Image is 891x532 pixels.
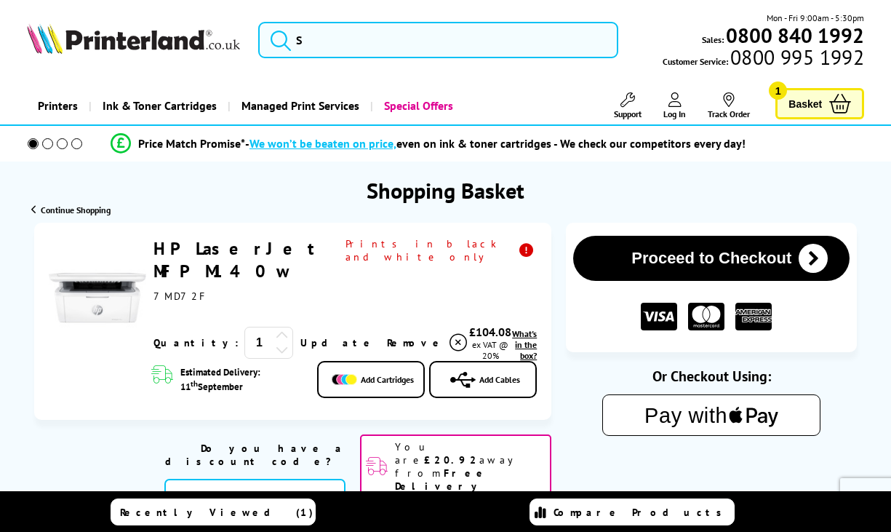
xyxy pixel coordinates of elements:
[530,499,735,525] a: Compare Products
[663,92,686,119] a: Log In
[111,499,316,525] a: Recently Viewed (1)
[138,136,245,151] span: Price Match Promise*
[191,378,198,389] sup: th
[164,442,345,468] div: Do you have a discount code?
[395,440,546,493] span: You are away from
[249,136,396,151] span: We won’t be beaten on price,
[387,336,444,349] span: Remove
[472,339,508,361] span: ex VAT @ 20%
[27,87,89,124] a: Printers
[735,303,772,331] img: American Express
[245,136,746,151] div: - even on ink & toner cartridges - We check our competitors every day!
[688,303,724,331] img: MASTER CARD
[153,290,209,303] span: 7MD72F
[103,87,217,124] span: Ink & Toner Cartridges
[726,22,864,49] b: 0800 840 1992
[345,237,538,263] span: Prints in black and white only
[41,205,111,215] span: Continue Shopping
[573,236,850,281] button: Proceed to Checkout
[153,237,316,282] a: HP LaserJet MFP M140w
[258,22,618,58] input: S
[663,108,686,119] span: Log In
[361,374,414,385] span: Add Cartridges
[395,467,488,493] b: Free Delivery
[767,11,864,25] span: Mon - Fri 9:00am - 5:30pm
[49,249,146,346] img: HP LaserJet MFP M140w
[566,367,857,386] div: Or Checkout Using:
[728,50,864,64] span: 0800 995 1992
[120,506,313,519] span: Recently Viewed (1)
[479,374,520,385] span: Add Cables
[702,33,724,47] span: Sales:
[663,50,864,68] span: Customer Service:
[724,28,864,42] a: 0800 840 1992
[164,479,345,518] input: Enter Discount Code...
[554,506,730,519] span: Compare Products
[511,328,537,361] a: lnk_inthebox
[370,87,464,124] a: Special Offers
[566,459,857,509] iframe: PayPal
[89,87,228,124] a: Ink & Toner Cartridges
[769,82,787,100] span: 1
[367,176,524,205] h1: Shopping Basket
[614,92,642,119] a: Support
[27,23,241,57] a: Printerland Logo
[332,374,357,386] img: Add Cartridges
[708,92,750,119] a: Track Order
[775,88,864,119] a: Basket 1
[31,205,111,215] a: Continue Shopping
[424,453,479,467] b: £20.92
[153,336,239,349] span: Quantity:
[228,87,370,124] a: Managed Print Services
[512,328,537,361] span: What's in the box?
[387,332,469,354] a: Delete item from your basket
[641,303,677,331] img: VISA
[300,336,375,349] a: Update
[469,325,511,339] div: £104.08
[180,366,302,393] span: Estimated Delivery: 11 September
[788,94,822,114] span: Basket
[27,23,241,54] img: Printerland Logo
[614,108,642,119] span: Support
[7,131,849,156] li: modal_Promise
